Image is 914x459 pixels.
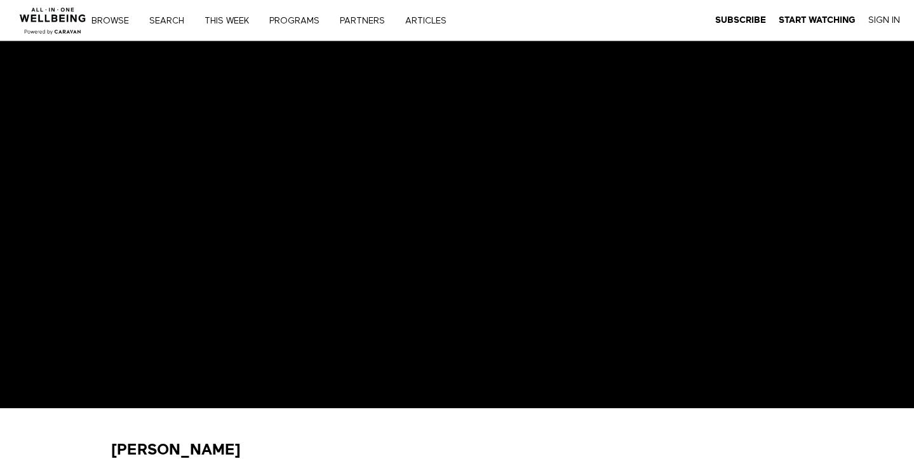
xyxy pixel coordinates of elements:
a: PROGRAMS [265,17,333,25]
strong: Subscribe [715,15,766,25]
a: THIS WEEK [200,17,262,25]
a: Start Watching [779,15,856,26]
a: ARTICLES [401,17,460,25]
a: Browse [87,17,142,25]
nav: Primary [100,14,473,27]
a: PARTNERS [335,17,398,25]
a: Subscribe [715,15,766,26]
a: Search [145,17,198,25]
a: Sign In [868,15,900,26]
strong: Start Watching [779,15,856,25]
